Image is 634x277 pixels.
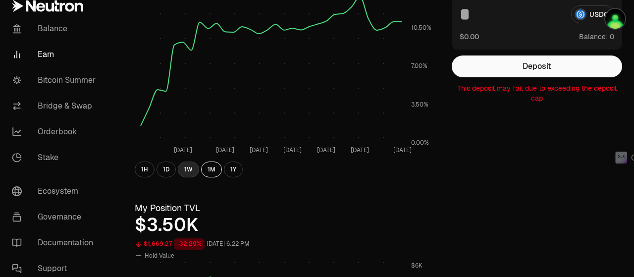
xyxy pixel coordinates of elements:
[411,24,431,32] tspan: 10.50%
[201,162,222,177] button: 1M
[393,146,412,154] tspan: [DATE]
[135,162,155,177] button: 1H
[351,146,369,154] tspan: [DATE]
[317,146,335,154] tspan: [DATE]
[174,146,192,154] tspan: [DATE]
[4,145,107,170] a: Stake
[4,42,107,67] a: Earn
[250,146,268,154] tspan: [DATE]
[605,9,625,29] img: Kycka wallet
[411,139,429,147] tspan: 0.00%
[145,252,174,260] span: Hold Value
[411,101,428,109] tspan: 3.50%
[4,204,107,230] a: Governance
[178,162,199,177] button: 1W
[4,119,107,145] a: Orderbook
[4,93,107,119] a: Bridge & Swap
[4,67,107,93] a: Bitcoin Summer
[4,16,107,42] a: Balance
[460,31,479,42] button: $0.00
[224,162,243,177] button: 1Y
[452,83,622,103] p: This deposit may fail due to exceeding the deposit cap
[4,178,107,204] a: Ecosystem
[135,201,432,215] h3: My Position TVL
[144,238,172,250] div: $1,669.27
[411,262,423,270] tspan: $6K
[4,230,107,256] a: Documentation
[207,238,250,250] div: [DATE] 6:22 PM
[283,146,302,154] tspan: [DATE]
[174,238,205,250] div: -32.29%
[157,162,176,177] button: 1D
[411,62,427,70] tspan: 7.00%
[452,55,622,77] button: Deposit
[135,215,432,235] div: $3.50K
[216,146,234,154] tspan: [DATE]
